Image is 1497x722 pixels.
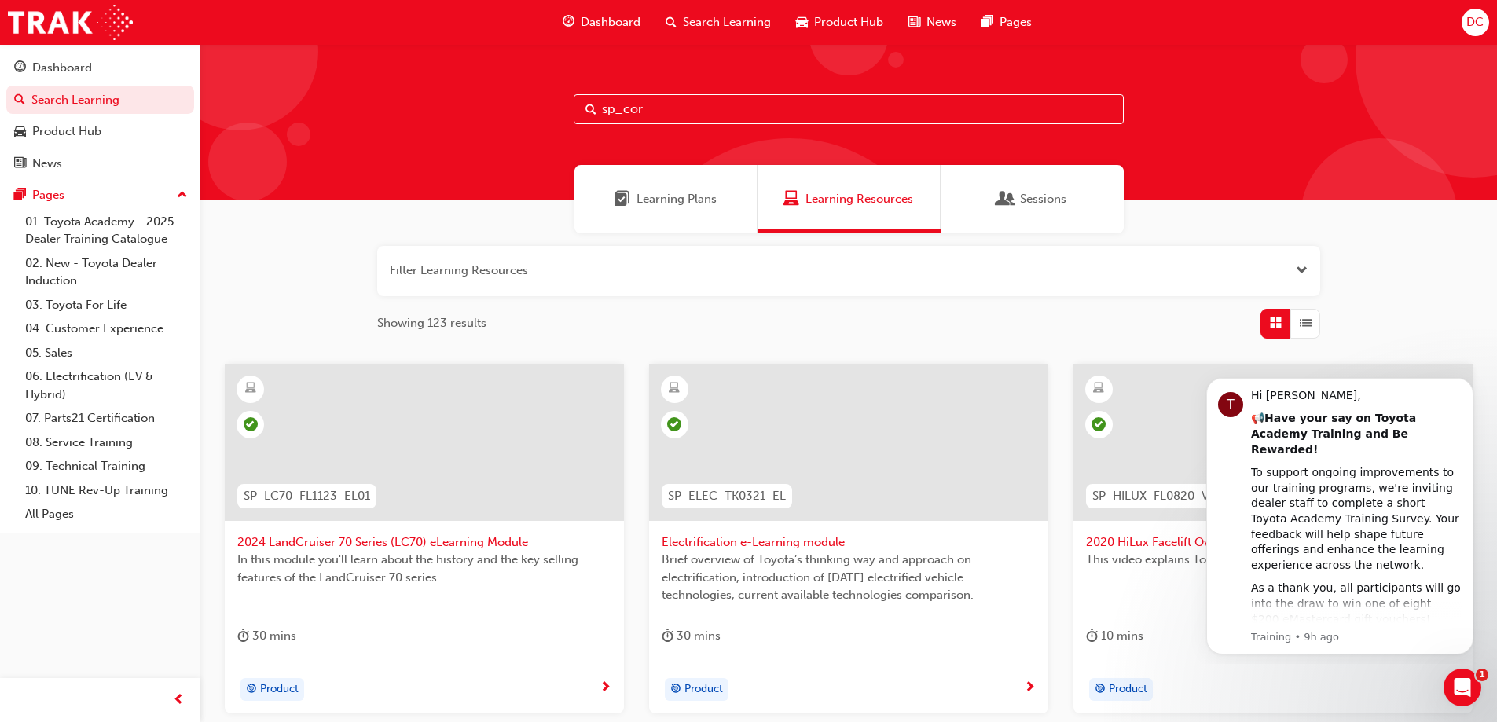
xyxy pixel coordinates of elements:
span: learningResourceType_ELEARNING-icon [245,379,256,399]
div: 30 mins [237,626,296,646]
a: 01. Toyota Academy - 2025 Dealer Training Catalogue [19,210,194,251]
span: next-icon [600,681,611,695]
span: pages-icon [14,189,26,203]
div: News [32,155,62,173]
span: prev-icon [173,691,185,710]
span: Product [260,680,299,698]
button: Pages [6,181,194,210]
a: 05. Sales [19,341,194,365]
span: SP_ELEC_TK0321_EL [668,487,786,505]
span: search-icon [14,93,25,108]
span: learningRecordVerb_COMPLETE-icon [667,417,681,431]
span: Electrification e-Learning module [662,533,1036,552]
a: SP_HILUX_FL0820_VID_032020 HiLux Facelift Overview 3 - Toyota Safety Sense and HiLuxThis video ex... [1073,364,1473,714]
span: target-icon [246,680,257,700]
iframe: Intercom live chat [1444,669,1481,706]
span: Product [1109,680,1147,698]
a: 03. Toyota For Life [19,293,194,317]
span: Learning Resources [805,190,913,208]
a: news-iconNews [896,6,969,38]
span: Sessions [998,190,1014,208]
span: duration-icon [662,626,673,646]
span: List [1300,314,1312,332]
span: car-icon [796,13,808,32]
span: car-icon [14,125,26,139]
span: Search [585,101,596,119]
span: learningRecordVerb_PASS-icon [244,417,258,431]
span: Showing 123 results [377,314,486,332]
span: This video explains Toyota Safety Sense technology applied to HiLux. [1086,551,1460,569]
a: car-iconProduct Hub [783,6,896,38]
a: 09. Technical Training [19,454,194,478]
div: 10 mins [1086,626,1143,646]
a: SP_ELEC_TK0321_ELElectrification e-Learning moduleBrief overview of Toyota’s thinking way and app... [649,364,1048,714]
span: Brief overview of Toyota’s thinking way and approach on electrification, introduction of [DATE] e... [662,551,1036,604]
span: next-icon [1024,681,1036,695]
span: duration-icon [1086,626,1098,646]
span: learningResourceType_ELEARNING-icon [1093,379,1104,399]
span: pages-icon [981,13,993,32]
span: guage-icon [14,61,26,75]
span: 2020 HiLux Facelift Overview 3 - Toyota Safety Sense and HiLux [1086,533,1460,552]
a: Learning PlansLearning Plans [574,165,758,233]
a: Product Hub [6,117,194,146]
div: 30 mins [662,626,721,646]
a: SP_LC70_FL1123_EL012024 LandCruiser 70 Series (LC70) eLearning ModuleIn this module you'll learn ... [225,364,624,714]
a: News [6,149,194,178]
span: Sessions [1020,190,1066,208]
span: target-icon [670,680,681,700]
span: news-icon [14,157,26,171]
span: news-icon [908,13,920,32]
a: 02. New - Toyota Dealer Induction [19,251,194,293]
iframe: Intercom notifications message [1183,364,1497,664]
span: Grid [1270,314,1282,332]
button: Open the filter [1296,262,1308,280]
a: pages-iconPages [969,6,1044,38]
input: Search... [574,94,1124,124]
span: learningResourceType_ELEARNING-icon [669,379,680,399]
span: learningRecordVerb_COMPLETE-icon [1092,417,1106,431]
span: Product [684,680,723,698]
span: duration-icon [237,626,249,646]
span: guage-icon [563,13,574,32]
div: Dashboard [32,59,92,77]
span: News [926,13,956,31]
a: guage-iconDashboard [550,6,653,38]
span: DC [1466,13,1484,31]
div: Pages [32,186,64,204]
a: 10. TUNE Rev-Up Training [19,478,194,503]
span: Pages [1000,13,1032,31]
span: target-icon [1095,680,1106,700]
span: up-icon [177,185,188,206]
span: search-icon [666,13,677,32]
a: 08. Service Training [19,431,194,455]
span: Dashboard [581,13,640,31]
span: Product Hub [814,13,883,31]
a: 06. Electrification (EV & Hybrid) [19,365,194,406]
img: Trak [8,5,133,40]
a: Dashboard [6,53,194,82]
span: 1 [1476,669,1488,681]
a: All Pages [19,502,194,526]
a: 07. Parts21 Certification [19,406,194,431]
span: SP_HILUX_FL0820_VID_03 [1092,487,1242,505]
div: Product Hub [32,123,101,141]
a: 04. Customer Experience [19,317,194,341]
a: SessionsSessions [941,165,1124,233]
span: In this module you'll learn about the history and the key selling features of the LandCruiser 70 ... [237,551,611,586]
span: Learning Resources [783,190,799,208]
button: DashboardSearch LearningProduct HubNews [6,50,194,181]
a: search-iconSearch Learning [653,6,783,38]
span: Learning Plans [615,190,630,208]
